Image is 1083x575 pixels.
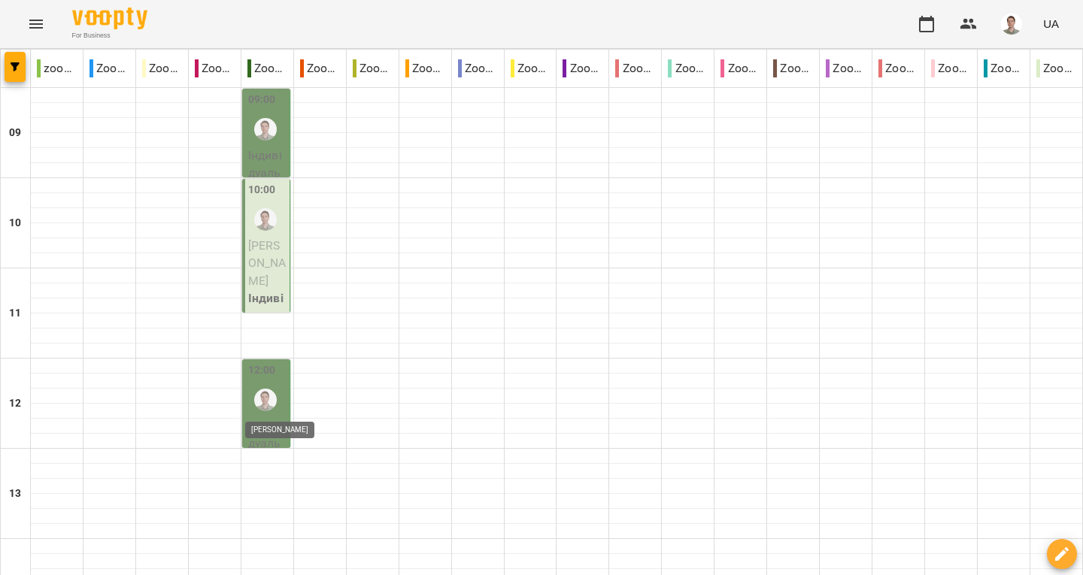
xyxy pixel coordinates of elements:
span: [PERSON_NAME] [248,238,287,288]
p: Zoom Єлизавета [353,59,393,77]
p: Zoom Жюлі [405,59,445,77]
span: For Business [72,31,147,41]
p: zoom 2 [37,59,77,77]
h6: 11 [9,305,21,322]
p: Zoom [PERSON_NAME] [142,59,182,77]
p: Zoom Каріна [458,59,498,77]
img: Андрій [254,118,277,141]
p: Zoom [PERSON_NAME] [773,59,813,77]
p: Zoom [PERSON_NAME] [563,59,602,77]
img: 08937551b77b2e829bc2e90478a9daa6.png [1001,14,1022,35]
p: Індивідуальне онлайн заняття 80 хв рівні А1-В1 [248,289,287,431]
h6: 09 [9,125,21,141]
p: Zoom [PERSON_NAME] [195,59,235,77]
p: Zoom [PERSON_NAME] [300,59,340,77]
p: Zoom [PERSON_NAME] [720,59,760,77]
p: Zoom [PERSON_NAME] [878,59,918,77]
label: 10:00 [248,182,276,198]
span: UA [1043,16,1059,32]
p: Zoom [PERSON_NAME] [615,59,655,77]
h6: 12 [9,395,21,412]
p: Zoom Юля [1036,59,1076,77]
p: Zoom [PERSON_NAME] [247,59,287,77]
img: Voopty Logo [72,8,147,29]
p: Zoom Абігейл [89,59,129,77]
label: 09:00 [248,92,276,108]
img: Андрій [254,389,277,411]
button: Menu [18,6,54,42]
p: Zoom Юлія [984,59,1024,77]
p: Zoom Оксана [826,59,866,77]
p: Zoom [PERSON_NAME] [511,59,551,77]
p: Індивідуальне онлайн заняття 50 хв рівні А1-В1 - [PERSON_NAME] [248,147,287,341]
h6: 10 [9,215,21,232]
h6: 13 [9,486,21,502]
p: Zoom [PERSON_NAME] [668,59,708,77]
button: UA [1037,10,1065,38]
p: Zoom [PERSON_NAME] [931,59,971,77]
img: Андрій [254,208,277,231]
label: 12:00 [248,362,276,379]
